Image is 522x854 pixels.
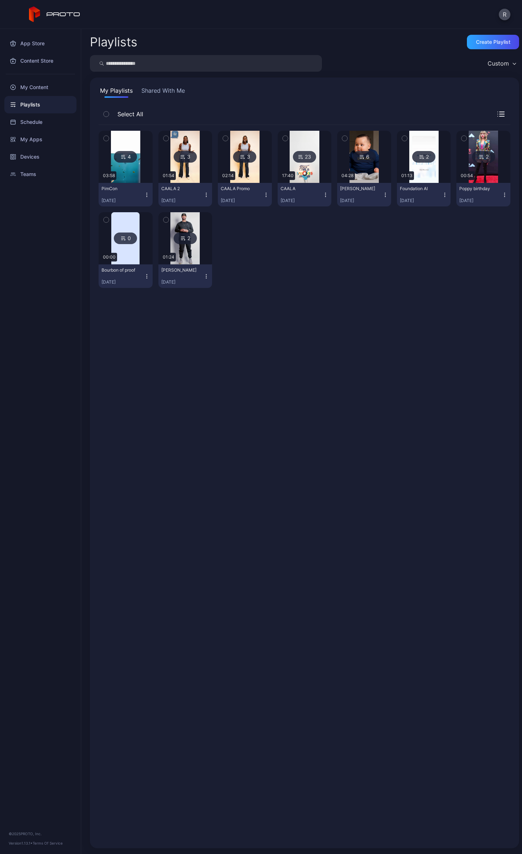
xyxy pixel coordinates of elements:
[114,151,137,163] div: 4
[9,841,33,845] span: Version 1.13.1 •
[456,183,510,206] button: Poppy birthday[DATE]
[101,279,144,285] div: [DATE]
[101,267,141,273] div: Bourbon of proof
[467,35,519,49] button: Create Playlist
[174,151,197,163] div: 3
[140,86,186,98] button: Shared With Me
[101,198,144,204] div: [DATE]
[281,171,295,180] div: 17:40
[459,198,502,204] div: [DATE]
[281,186,320,192] div: CAALA
[161,279,204,285] div: [DATE]
[99,183,153,206] button: PimCon[DATE]
[161,253,176,261] div: 01:24
[340,198,382,204] div: [DATE]
[114,233,137,244] div: 0
[221,198,263,204] div: [DATE]
[4,166,76,183] a: Teams
[412,151,435,163] div: 2
[221,186,261,192] div: CAALA Promo
[499,9,510,20] button: R
[101,171,116,180] div: 03:58
[4,52,76,70] a: Content Store
[4,148,76,166] a: Devices
[9,831,72,837] div: © 2025 PROTO, Inc.
[400,171,414,180] div: 01:13
[278,183,332,206] button: CAALA[DATE]
[33,841,63,845] a: Terms Of Service
[476,39,510,45] div: Create Playlist
[353,151,376,163] div: 6
[161,171,176,180] div: 01:54
[293,151,316,163] div: 23
[99,264,153,288] button: Bourbon of proof[DATE]
[4,79,76,96] a: My Content
[114,110,143,118] span: Select All
[158,264,212,288] button: [PERSON_NAME][DATE]
[400,198,442,204] div: [DATE]
[161,186,201,192] div: CAALA 2
[397,183,451,206] button: Foundation AI[DATE]
[484,55,519,72] button: Custom
[4,113,76,131] a: Schedule
[488,60,509,67] div: Custom
[99,86,134,98] button: My Playlists
[4,96,76,113] a: Playlists
[4,131,76,148] a: My Apps
[218,183,272,206] button: CAALA Promo[DATE]
[101,186,141,192] div: PimCon
[161,267,201,273] div: Albert lion
[221,171,235,180] div: 02:14
[90,35,137,49] h2: Playlists
[158,183,212,206] button: CAALA 2[DATE]
[281,198,323,204] div: [DATE]
[174,233,197,244] div: 2
[340,171,355,180] div: 04:28
[337,183,391,206] button: [PERSON_NAME][DATE]
[472,151,495,163] div: 2
[4,35,76,52] a: App Store
[459,186,499,192] div: Poppy birthday
[161,198,204,204] div: [DATE]
[233,151,256,163] div: 3
[101,253,117,261] div: 00:00
[400,186,440,192] div: Foundation AI
[459,171,475,180] div: 00:54
[340,186,380,192] div: Bob Random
